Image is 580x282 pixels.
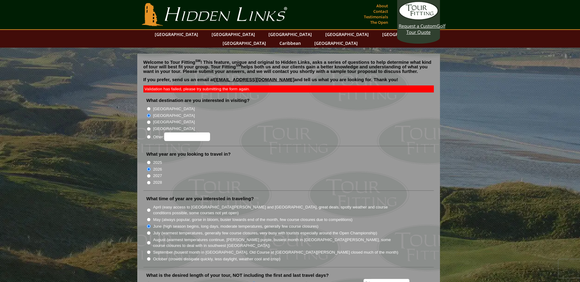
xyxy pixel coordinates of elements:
[153,204,399,216] label: April (easy access to [GEOGRAPHIC_DATA][PERSON_NAME] and [GEOGRAPHIC_DATA], great deals, spotty w...
[153,160,162,166] label: 2025
[153,113,195,119] label: [GEOGRAPHIC_DATA]
[195,59,201,63] sup: SM
[214,77,294,82] a: [EMAIL_ADDRESS][DOMAIN_NAME]
[209,30,258,39] a: [GEOGRAPHIC_DATA]
[153,217,353,223] label: May (always popular, gorse in bloom, busier towards end of the month, few course closures due to ...
[153,179,162,186] label: 2028
[153,237,399,249] label: August (warmest temperatures continue, [PERSON_NAME] purple, busiest month in [GEOGRAPHIC_DATA][P...
[153,256,281,262] label: October (crowds dissipate quickly, less daylight, weather cool and crisp)
[153,223,319,230] label: June (high season begins, long days, moderate temperatures, generally few course closures)
[146,151,231,157] label: What year are you looking to travel in?
[143,85,434,92] div: Validation has failed, please try submitting the form again.
[369,18,390,27] a: The Open
[143,77,434,86] p: If you prefer, send us an email at and tell us what you are looking for. Thank you!
[375,2,390,10] a: About
[311,39,361,48] a: [GEOGRAPHIC_DATA]
[276,39,304,48] a: Caribbean
[236,63,241,67] sup: SM
[153,132,210,141] label: Other:
[146,97,250,103] label: What destination are you interested in visiting?
[399,23,437,29] span: Request a Custom
[153,119,195,125] label: [GEOGRAPHIC_DATA]
[379,30,429,39] a: [GEOGRAPHIC_DATA]
[372,7,390,16] a: Contact
[153,230,377,236] label: July (warmest temperatures, generally few course closures, very busy with tourists especially aro...
[322,30,372,39] a: [GEOGRAPHIC_DATA]
[153,126,195,132] label: [GEOGRAPHIC_DATA]
[362,13,390,21] a: Testimonials
[153,173,162,179] label: 2027
[220,39,269,48] a: [GEOGRAPHIC_DATA]
[146,196,254,202] label: What time of year are you interested in traveling?
[164,132,210,141] input: Other:
[399,2,438,35] a: Request a CustomGolf Tour Quote
[153,166,162,172] label: 2026
[265,30,315,39] a: [GEOGRAPHIC_DATA]
[152,30,201,39] a: [GEOGRAPHIC_DATA]
[146,272,329,278] label: What is the desired length of your tour, NOT including the first and last travel days?
[153,249,398,255] label: September (busiest month in [GEOGRAPHIC_DATA], Old Course at [GEOGRAPHIC_DATA][PERSON_NAME] close...
[143,60,434,74] p: Welcome to Tour Fitting ! This feature, unique and original to Hidden Links, asks a series of que...
[153,106,195,112] label: [GEOGRAPHIC_DATA]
